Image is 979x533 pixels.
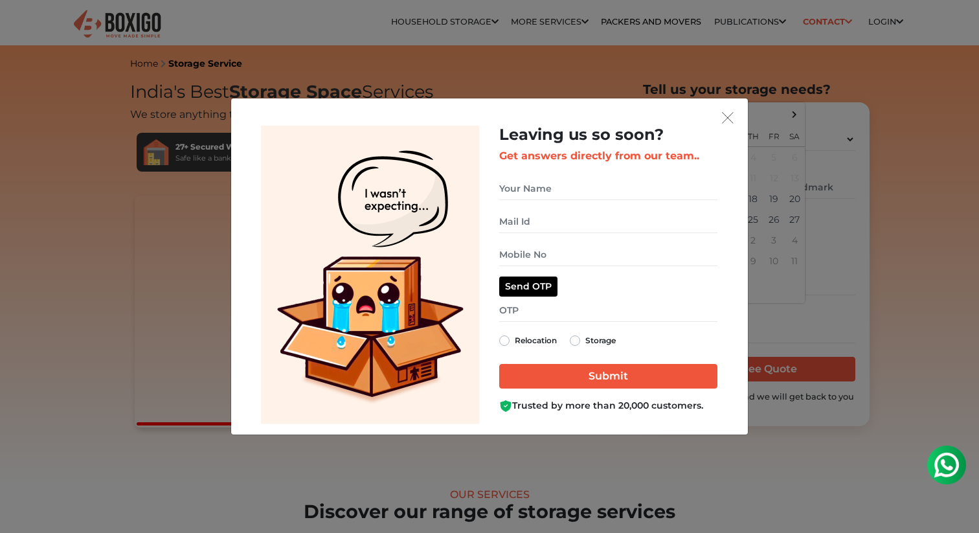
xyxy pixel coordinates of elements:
[499,299,717,322] input: OTP
[585,333,616,348] label: Storage
[499,244,717,266] input: Mobile No
[499,400,512,413] img: Boxigo Customer Shield
[499,277,557,297] button: Send OTP
[499,150,717,162] h3: Get answers directly from our team..
[261,126,480,424] img: Lead Welcome Image
[499,126,717,144] h2: Leaving us so soon?
[499,399,717,413] div: Trusted by more than 20,000 customers.
[499,364,717,389] input: Submit
[722,112,734,124] img: exit
[499,177,717,200] input: Your Name
[13,13,39,39] img: whatsapp-icon.svg
[515,333,557,348] label: Relocation
[499,210,717,233] input: Mail Id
